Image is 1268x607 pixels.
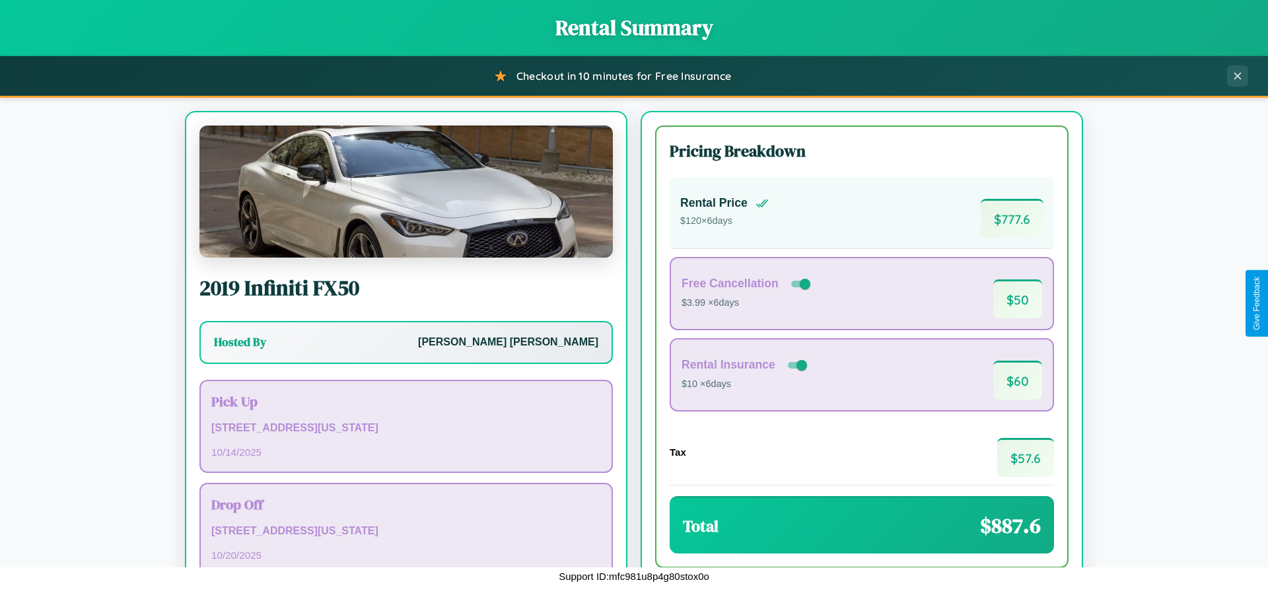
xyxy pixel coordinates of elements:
[683,515,719,537] h3: Total
[211,522,601,541] p: [STREET_ADDRESS][US_STATE]
[13,13,1255,42] h1: Rental Summary
[682,376,810,393] p: $10 × 6 days
[682,277,779,291] h4: Free Cancellation
[980,511,1041,540] span: $ 887.6
[670,446,686,458] h4: Tax
[211,443,601,461] p: 10 / 14 / 2025
[993,279,1042,318] span: $ 50
[211,419,601,438] p: [STREET_ADDRESS][US_STATE]
[997,438,1054,477] span: $ 57.6
[680,213,769,230] p: $ 120 × 6 days
[993,361,1042,400] span: $ 60
[981,199,1043,238] span: $ 777.6
[418,333,598,352] p: [PERSON_NAME] [PERSON_NAME]
[670,140,1054,162] h3: Pricing Breakdown
[199,125,613,258] img: Infiniti FX50
[682,295,813,312] p: $3.99 × 6 days
[214,334,266,350] h3: Hosted By
[211,495,601,514] h3: Drop Off
[211,546,601,564] p: 10 / 20 / 2025
[559,567,709,585] p: Support ID: mfc981u8p4g80stox0o
[680,196,748,210] h4: Rental Price
[1252,277,1261,330] div: Give Feedback
[199,273,613,303] h2: 2019 Infiniti FX50
[211,392,601,411] h3: Pick Up
[516,69,731,83] span: Checkout in 10 minutes for Free Insurance
[682,358,775,372] h4: Rental Insurance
